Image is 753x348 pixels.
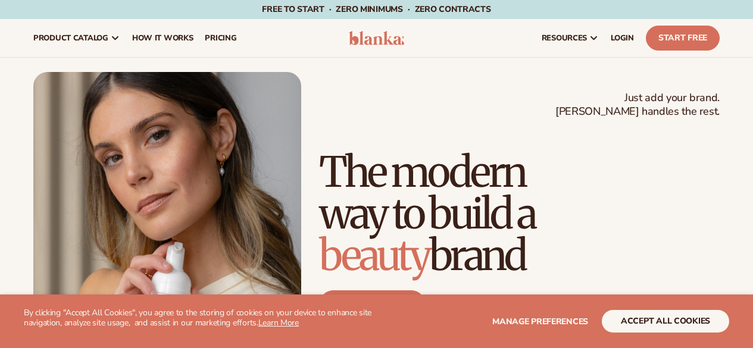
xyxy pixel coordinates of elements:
span: resources [542,33,587,43]
span: LOGIN [611,33,634,43]
p: By clicking "Accept All Cookies", you agree to the storing of cookies on your device to enhance s... [24,308,377,328]
span: product catalog [33,33,108,43]
a: Learn More [258,317,299,328]
button: Manage preferences [492,310,588,333]
span: Manage preferences [492,316,588,327]
a: Start free [319,290,426,319]
a: resources [536,19,605,57]
a: product catalog [27,19,126,57]
a: How It Works [126,19,199,57]
a: pricing [199,19,242,57]
span: beauty [319,229,429,281]
img: logo [349,31,405,45]
span: Just add your brand. [PERSON_NAME] handles the rest. [555,91,720,119]
h1: The modern way to build a brand [319,151,720,276]
span: Free to start · ZERO minimums · ZERO contracts [262,4,490,15]
span: pricing [205,33,236,43]
a: LOGIN [605,19,640,57]
span: How It Works [132,33,193,43]
a: Start Free [646,26,720,51]
button: accept all cookies [602,310,729,333]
